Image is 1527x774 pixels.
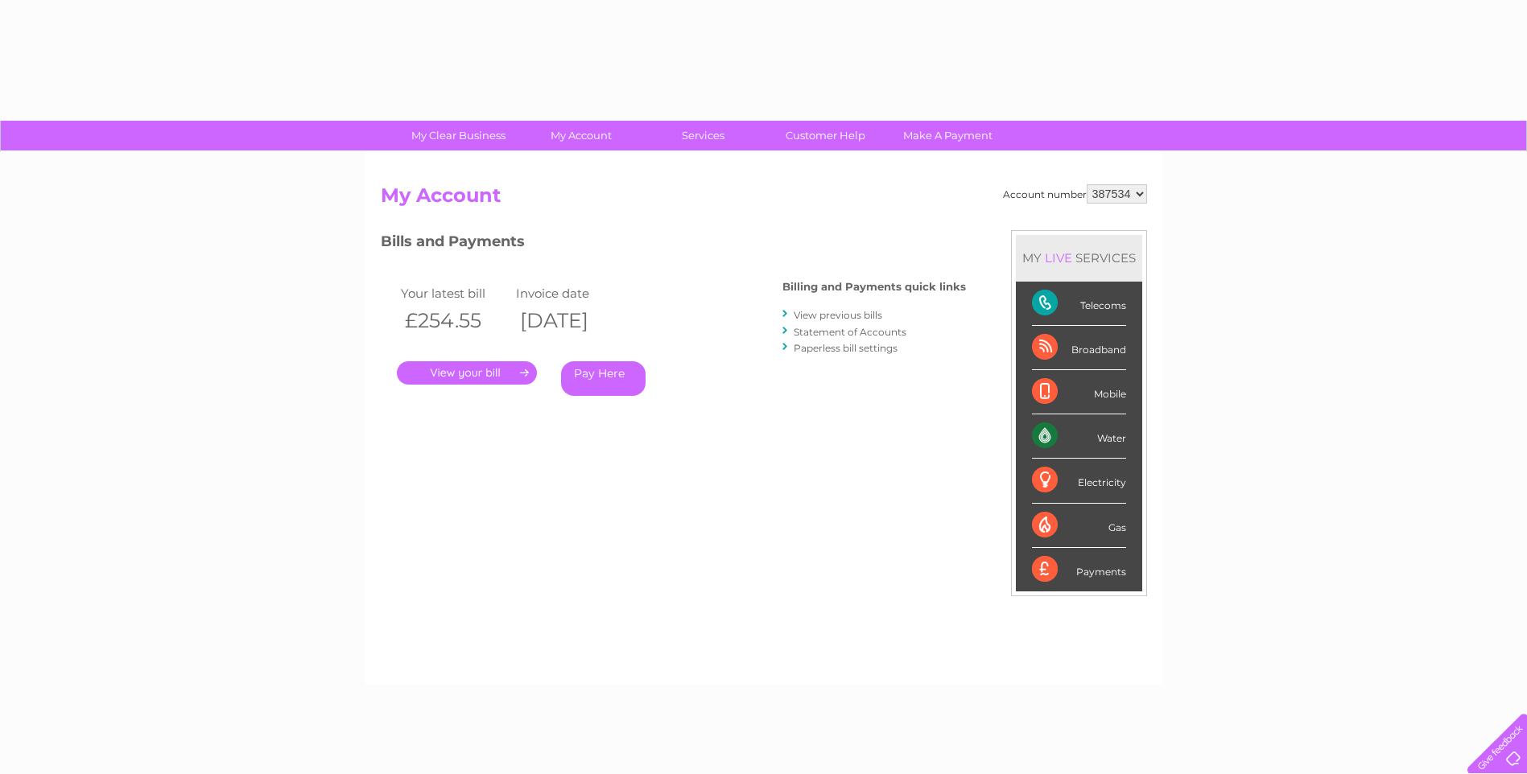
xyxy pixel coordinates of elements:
[1032,459,1126,503] div: Electricity
[397,282,513,304] td: Your latest bill
[1032,370,1126,414] div: Mobile
[1032,414,1126,459] div: Water
[512,304,628,337] th: [DATE]
[392,121,525,150] a: My Clear Business
[881,121,1014,150] a: Make A Payment
[514,121,647,150] a: My Account
[381,184,1147,215] h2: My Account
[782,281,966,293] h4: Billing and Payments quick links
[397,361,537,385] a: .
[637,121,770,150] a: Services
[397,304,513,337] th: £254.55
[561,361,646,396] a: Pay Here
[794,309,882,321] a: View previous bills
[1042,250,1075,266] div: LIVE
[1032,548,1126,591] div: Payments
[1003,184,1147,204] div: Account number
[1032,326,1126,370] div: Broadband
[794,342,898,354] a: Paperless bill settings
[512,282,628,304] td: Invoice date
[1032,504,1126,548] div: Gas
[759,121,892,150] a: Customer Help
[381,230,966,258] h3: Bills and Payments
[1032,282,1126,326] div: Telecoms
[794,326,906,338] a: Statement of Accounts
[1016,235,1142,281] div: MY SERVICES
